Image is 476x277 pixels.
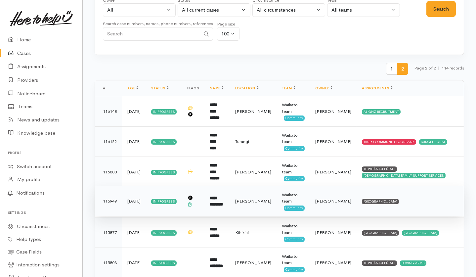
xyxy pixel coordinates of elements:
a: Assignments [362,86,393,90]
div: ALIGNZ RECRUITMENT [362,109,401,115]
th: Flags [182,80,204,96]
span: [PERSON_NAME] [235,169,271,175]
span: [PERSON_NAME] [235,109,271,114]
button: All [103,3,176,17]
div: All circumstances [257,6,315,14]
td: 116148 [95,96,122,127]
div: In progress [151,139,177,145]
button: All current cases [178,3,250,17]
span: Community [284,237,305,242]
a: Owner [315,86,332,90]
span: Community [284,146,305,151]
span: Turangi [235,139,249,144]
span: Community [284,176,305,181]
div: TE WHĀNAU PŪTAHI [362,260,397,266]
td: 115877 [95,217,122,248]
a: Age [127,86,138,90]
div: Waikato team [282,162,305,175]
div: In progress [151,230,177,236]
span: Kihikihi [235,230,249,235]
input: Search [103,27,200,41]
span: [PERSON_NAME] [315,260,351,265]
div: Waikato team [282,192,305,205]
span: 1 [386,63,397,75]
span: [PERSON_NAME] [315,139,351,144]
h6: Profile [8,148,74,157]
span: [PERSON_NAME] [315,230,351,235]
div: All [107,6,165,14]
button: 100 [217,27,239,41]
div: All current cases [182,6,240,14]
div: [GEOGRAPHIC_DATA] [402,230,439,236]
td: 116122 [95,126,122,157]
td: 115949 [95,186,122,216]
th: # [95,80,122,96]
span: [PERSON_NAME] [315,198,351,204]
button: Search [426,1,456,17]
div: Waikato team [282,132,305,145]
button: All teams [327,3,400,17]
div: TE WHĀNAU PŪTAHI [362,166,397,172]
div: 100 [221,30,229,38]
div: TAUPŌ COMMUNITY FOODBANK [362,139,416,145]
div: In progress [151,170,177,175]
div: In progress [151,109,177,115]
small: Search case numbers, names, phone numbers, references [103,21,213,26]
span: [PERSON_NAME] [235,198,271,204]
span: Community [284,206,305,211]
button: All circumstances [252,3,325,17]
div: Page size [217,21,239,27]
div: Waikato team [282,253,305,266]
span: Community [284,115,305,121]
a: Name [210,86,224,90]
a: Location [235,86,259,90]
td: [DATE] [122,157,146,187]
td: [DATE] [122,126,146,157]
div: LOVING ARMS [400,260,426,266]
div: All teams [331,6,390,14]
span: | [438,65,440,71]
div: Waikato team [282,102,305,115]
div: BUDGET HOUSE [419,139,447,145]
div: [DEMOGRAPHIC_DATA] FAMILY SUPPORT SERVICES [362,173,446,178]
div: In progress [151,260,177,266]
span: Community [284,267,305,272]
h6: Settings [8,208,74,217]
td: 116008 [95,157,122,187]
td: [DATE] [122,217,146,248]
small: Page 2 of 2 114 records [414,63,464,80]
div: [GEOGRAPHIC_DATA] [362,230,399,236]
td: [DATE] [122,186,146,216]
span: 2 [397,63,408,75]
td: [DATE] [122,96,146,127]
span: [PERSON_NAME] [235,260,271,265]
div: [GEOGRAPHIC_DATA] [362,199,399,204]
span: [PERSON_NAME] [315,169,351,175]
a: Status [151,86,169,90]
a: Team [282,86,295,90]
div: Waikato team [282,223,305,236]
div: In progress [151,199,177,204]
span: [PERSON_NAME] [315,109,351,114]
